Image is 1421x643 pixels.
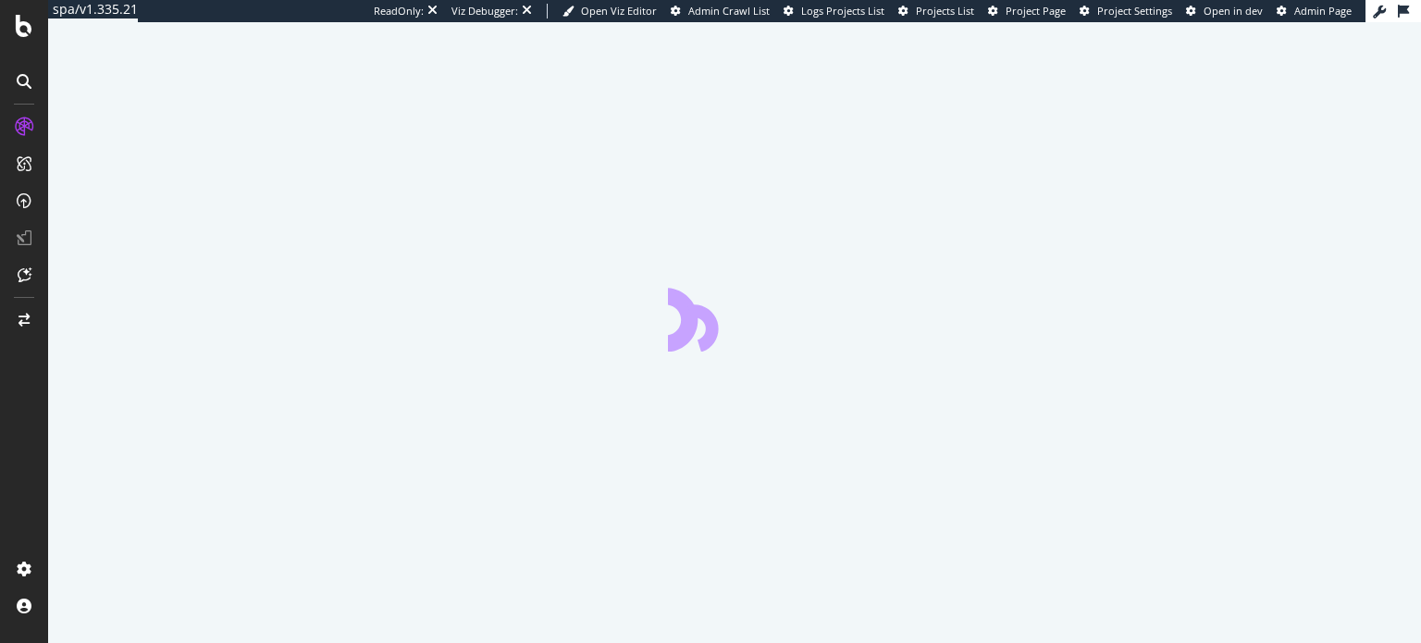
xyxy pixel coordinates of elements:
span: Open Viz Editor [581,4,657,18]
a: Project Settings [1080,4,1172,19]
a: Projects List [898,4,974,19]
span: Projects List [916,4,974,18]
div: animation [668,285,801,352]
a: Admin Crawl List [671,4,770,19]
a: Admin Page [1277,4,1352,19]
span: Logs Projects List [801,4,884,18]
a: Project Page [988,4,1066,19]
a: Open Viz Editor [562,4,657,19]
div: ReadOnly: [374,4,424,19]
span: Project Page [1006,4,1066,18]
span: Open in dev [1204,4,1263,18]
a: Logs Projects List [784,4,884,19]
span: Admin Crawl List [688,4,770,18]
a: Open in dev [1186,4,1263,19]
span: Project Settings [1097,4,1172,18]
div: Viz Debugger: [451,4,518,19]
span: Admin Page [1294,4,1352,18]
